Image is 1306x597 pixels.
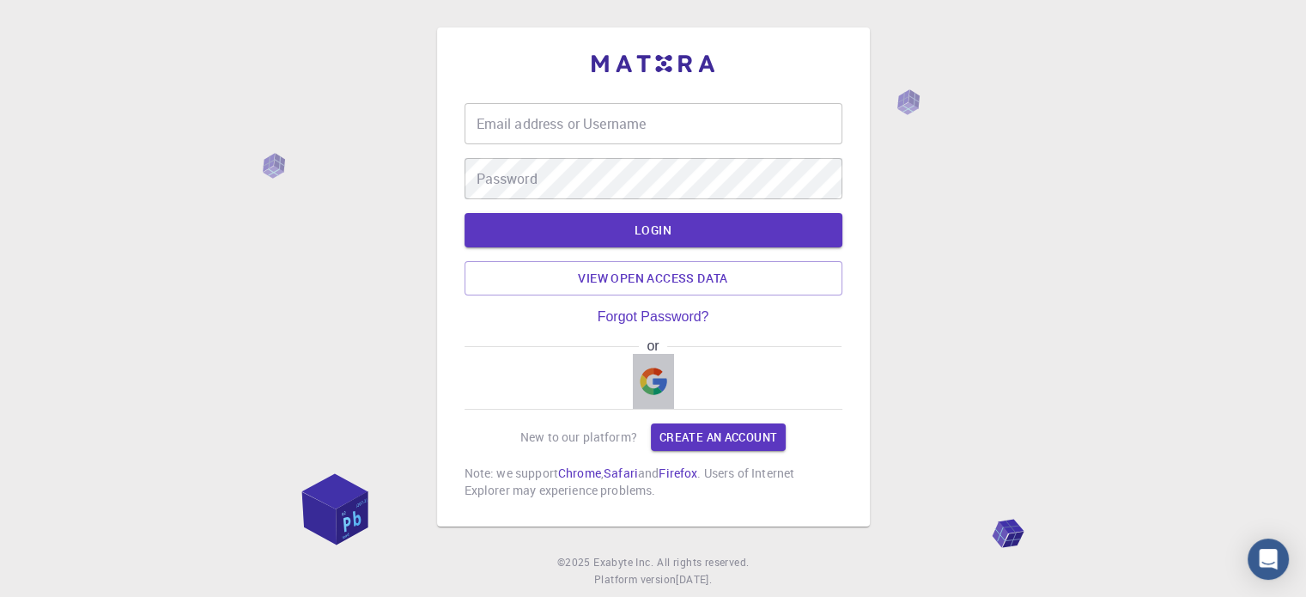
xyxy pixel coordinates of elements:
[676,571,712,588] a: [DATE].
[465,213,842,247] button: LOGIN
[557,554,593,571] span: © 2025
[593,555,653,569] span: Exabyte Inc.
[594,571,676,588] span: Platform version
[465,465,842,499] p: Note: we support , and . Users of Internet Explorer may experience problems.
[659,465,697,481] a: Firefox
[657,554,749,571] span: All rights reserved.
[651,423,786,451] a: Create an account
[465,261,842,295] a: View open access data
[558,465,601,481] a: Chrome
[640,368,667,395] img: Google
[604,465,638,481] a: Safari
[639,338,667,354] span: or
[598,309,709,325] a: Forgot Password?
[676,572,712,586] span: [DATE] .
[593,554,653,571] a: Exabyte Inc.
[1248,539,1289,580] div: Open Intercom Messenger
[520,429,637,446] p: New to our platform?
